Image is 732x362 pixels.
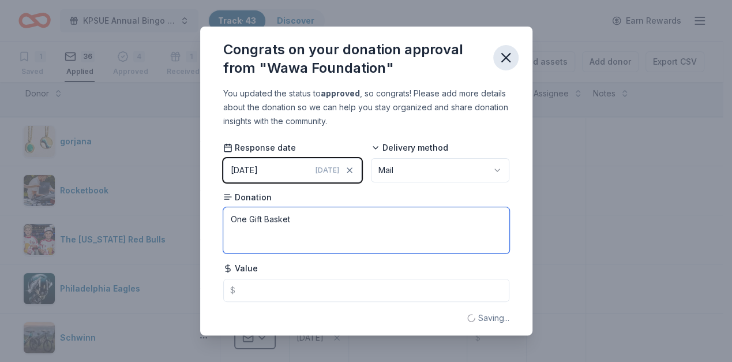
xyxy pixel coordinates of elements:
[223,142,296,154] span: Response date
[223,207,509,253] textarea: One Gift Basket
[223,158,362,182] button: [DATE][DATE]
[231,163,258,177] div: [DATE]
[321,88,360,98] b: approved
[223,40,484,77] div: Congrats on your donation approval from "Wawa Foundation"
[223,87,509,128] div: You updated the status to , so congrats! Please add more details about the donation so we can hel...
[371,142,448,154] span: Delivery method
[223,263,258,274] span: Value
[223,192,272,203] span: Donation
[316,166,339,175] span: [DATE]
